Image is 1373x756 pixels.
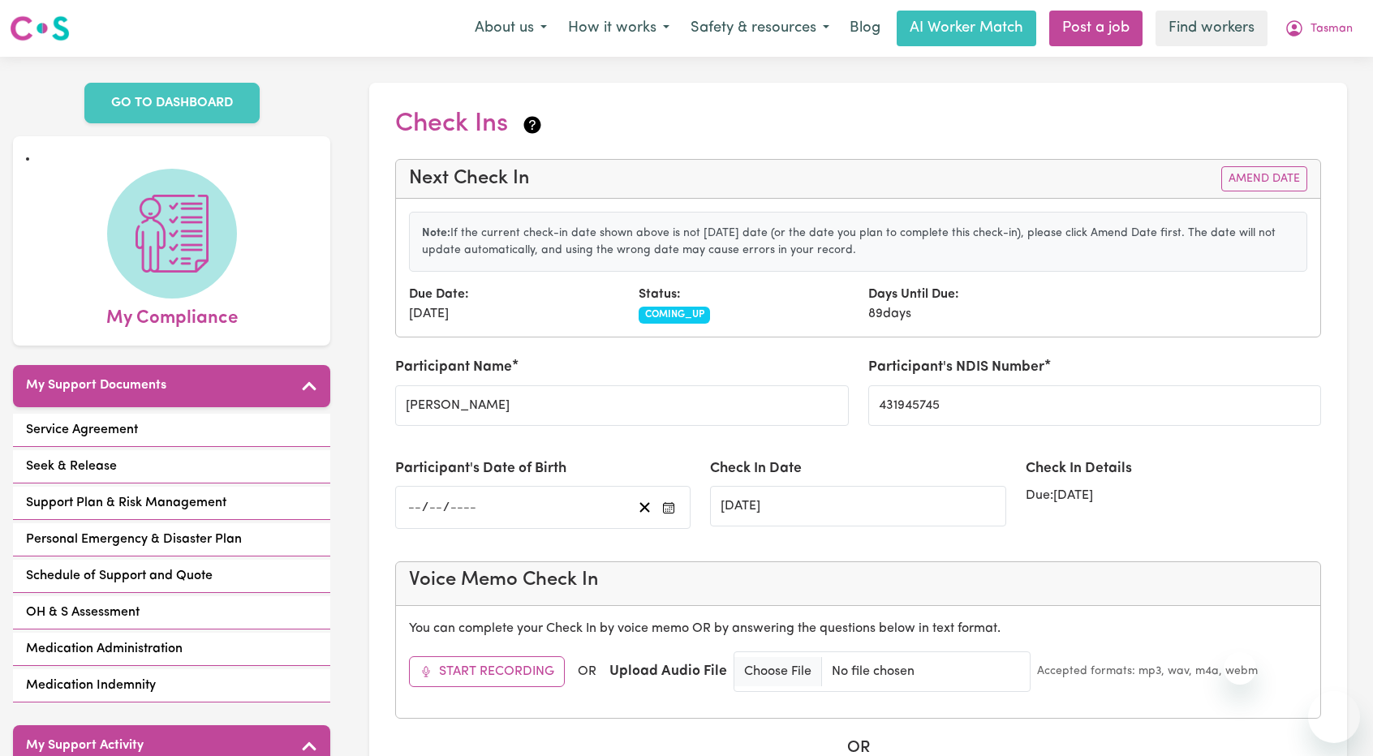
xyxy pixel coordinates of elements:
span: Schedule of Support and Quote [26,566,213,586]
div: 89 days [859,285,1088,324]
span: / [443,500,450,515]
div: Due: [DATE] [1026,486,1321,505]
button: About us [464,11,557,45]
label: Participant's NDIS Number [868,357,1044,378]
a: Seek & Release [13,450,330,483]
small: Accepted formats: mp3, wav, m4a, webm [1037,663,1258,680]
span: COMING_UP [639,307,711,323]
h4: Next Check In [409,167,530,191]
p: If the current check-in date shown above is not [DATE] date (or the date you plan to complete thi... [422,225,1294,259]
a: Blog [840,11,890,46]
input: -- [407,496,422,518]
strong: Status: [639,288,681,301]
h5: My Support Documents [26,378,166,393]
img: Careseekers logo [10,14,70,43]
button: Amend Date [1221,166,1307,191]
iframe: Close message [1224,652,1256,685]
button: My Account [1274,11,1363,45]
a: Service Agreement [13,414,330,447]
span: Service Agreement [26,420,138,440]
a: Careseekers logo [10,10,70,47]
a: Find workers [1156,11,1268,46]
button: Safety & resources [680,11,840,45]
a: GO TO DASHBOARD [84,83,260,123]
p: You can complete your Check In by voice memo OR by answering the questions below in text format. [409,619,1307,638]
strong: Days Until Due: [868,288,959,301]
label: Check In Details [1026,458,1132,479]
input: ---- [450,496,477,518]
label: Check In Date [710,458,802,479]
span: OH & S Assessment [26,603,140,622]
label: Upload Audio File [609,661,727,682]
strong: Due Date: [409,288,469,301]
a: Support Plan & Risk Management [13,487,330,520]
h4: Voice Memo Check In [409,569,1307,592]
input: -- [428,496,443,518]
strong: Note: [422,227,450,239]
a: OH & S Assessment [13,596,330,629]
button: Start Recording [409,656,565,687]
a: Medication Administration [13,633,330,666]
span: / [422,500,428,515]
span: Personal Emergency & Disaster Plan [26,530,242,549]
button: My Support Documents [13,365,330,407]
iframe: Button to launch messaging window [1308,691,1360,743]
label: Participant Name [395,357,512,378]
button: How it works [557,11,680,45]
a: My Compliance [26,169,317,333]
a: Schedule of Support and Quote [13,560,330,593]
span: Support Plan & Risk Management [26,493,226,513]
a: Post a job [1049,11,1143,46]
a: Medication Indemnity [13,669,330,702]
h2: Check Ins [395,109,544,140]
span: Medication Administration [26,639,183,659]
span: Medication Indemnity [26,676,156,695]
a: Personal Emergency & Disaster Plan [13,523,330,556]
span: OR [578,662,596,681]
a: AI Worker Match [897,11,1036,46]
h5: My Support Activity [26,738,144,754]
div: [DATE] [399,285,629,324]
span: My Compliance [106,299,238,333]
span: Tasman [1311,20,1353,38]
span: Seek & Release [26,457,117,476]
label: Participant's Date of Birth [395,458,566,479]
